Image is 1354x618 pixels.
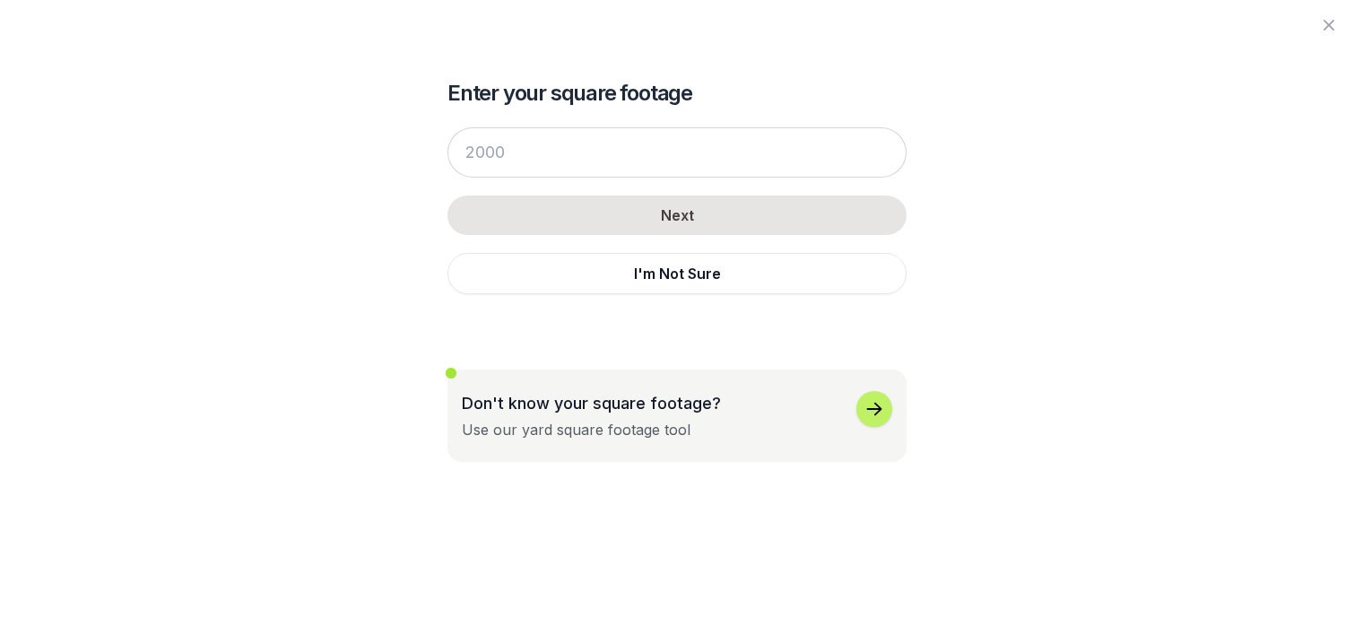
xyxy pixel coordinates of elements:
button: Don't know your square footage?Use our yard square footage tool [447,370,907,462]
input: 2000 [447,127,907,178]
button: Next [447,196,907,235]
button: I'm Not Sure [447,253,907,294]
p: Don't know your square footage? [462,391,721,415]
h2: Enter your square footage [447,79,907,108]
div: Use our yard square footage tool [462,419,690,440]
